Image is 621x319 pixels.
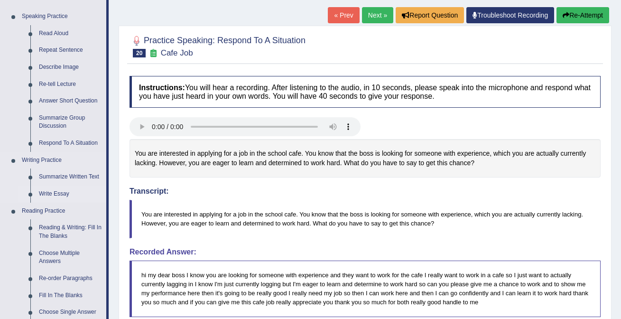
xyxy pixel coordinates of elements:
b: Instructions: [139,84,185,92]
a: Next » [362,7,393,23]
a: Respond To A Situation [35,135,106,152]
a: Writing Practice [18,152,106,169]
a: Speaking Practice [18,8,106,25]
small: Cafe Job [161,48,193,57]
button: Re-Attempt [556,7,609,23]
a: Fill In The Blanks [35,287,106,304]
a: Read Aloud [35,25,106,42]
a: Troubleshoot Recording [466,7,554,23]
span: 20 [133,49,146,57]
a: Choose Multiple Answers [35,245,106,270]
h4: You will hear a recording. After listening to the audio, in 10 seconds, please speak into the mic... [130,76,601,108]
a: Re-tell Lecture [35,76,106,93]
blockquote: You are interested in applying for a job in the school cafe. You know that the boss is looking fo... [130,200,601,238]
a: « Prev [328,7,359,23]
a: Summarize Group Discussion [35,110,106,135]
blockquote: hi my dear boss I know you are looking for someone with experience and they want to work for the ... [130,261,601,317]
a: Reading Practice [18,203,106,220]
a: Reading & Writing: Fill In The Blanks [35,219,106,244]
div: You are interested in applying for a job in the school cafe. You know that the boss is looking fo... [130,139,601,178]
h2: Practice Speaking: Respond To A Situation [130,34,306,57]
a: Repeat Sentence [35,42,106,59]
a: Write Essay [35,186,106,203]
button: Report Question [396,7,464,23]
a: Re-order Paragraphs [35,270,106,287]
h4: Recorded Answer: [130,248,601,256]
a: Summarize Written Text [35,169,106,186]
a: Describe Image [35,59,106,76]
a: Answer Short Question [35,93,106,110]
small: Exam occurring question [148,49,158,58]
